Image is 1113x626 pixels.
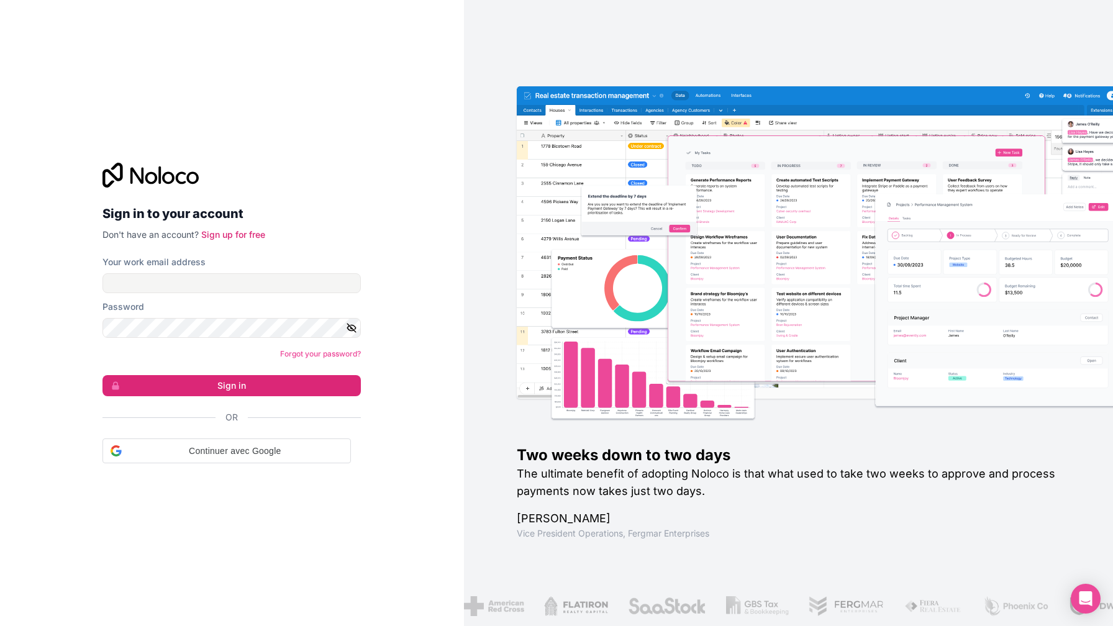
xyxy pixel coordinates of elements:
[280,349,361,358] a: Forgot your password?
[517,465,1073,500] h2: The ultimate benefit of adopting Noloco is that what used to take two weeks to approve and proces...
[102,273,361,293] input: Email address
[102,256,206,268] label: Your work email address
[517,445,1073,465] h1: Two weeks down to two days
[517,527,1073,540] h1: Vice President Operations , Fergmar Enterprises
[983,596,1050,616] img: /assets/phoenix-BREaitsQ.png
[809,596,884,616] img: /assets/fergmar-CudnrXN5.png
[904,596,963,616] img: /assets/fiera-fwj2N5v4.png
[544,596,609,616] img: /assets/flatiron-C8eUkumj.png
[517,510,1073,527] h1: [PERSON_NAME]
[628,596,706,616] img: /assets/saastock-C6Zbiodz.png
[1071,584,1101,614] div: Open Intercom Messenger
[201,229,265,240] a: Sign up for free
[102,318,361,338] input: Password
[102,438,351,463] div: Continuer avec Google
[127,445,343,458] span: Continuer avec Google
[225,411,238,424] span: Or
[726,596,789,616] img: /assets/gbstax-C-GtDUiK.png
[102,229,199,240] span: Don't have an account?
[102,301,144,313] label: Password
[464,596,524,616] img: /assets/american-red-cross-BAupjrZR.png
[102,375,361,396] button: Sign in
[102,202,361,225] h2: Sign in to your account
